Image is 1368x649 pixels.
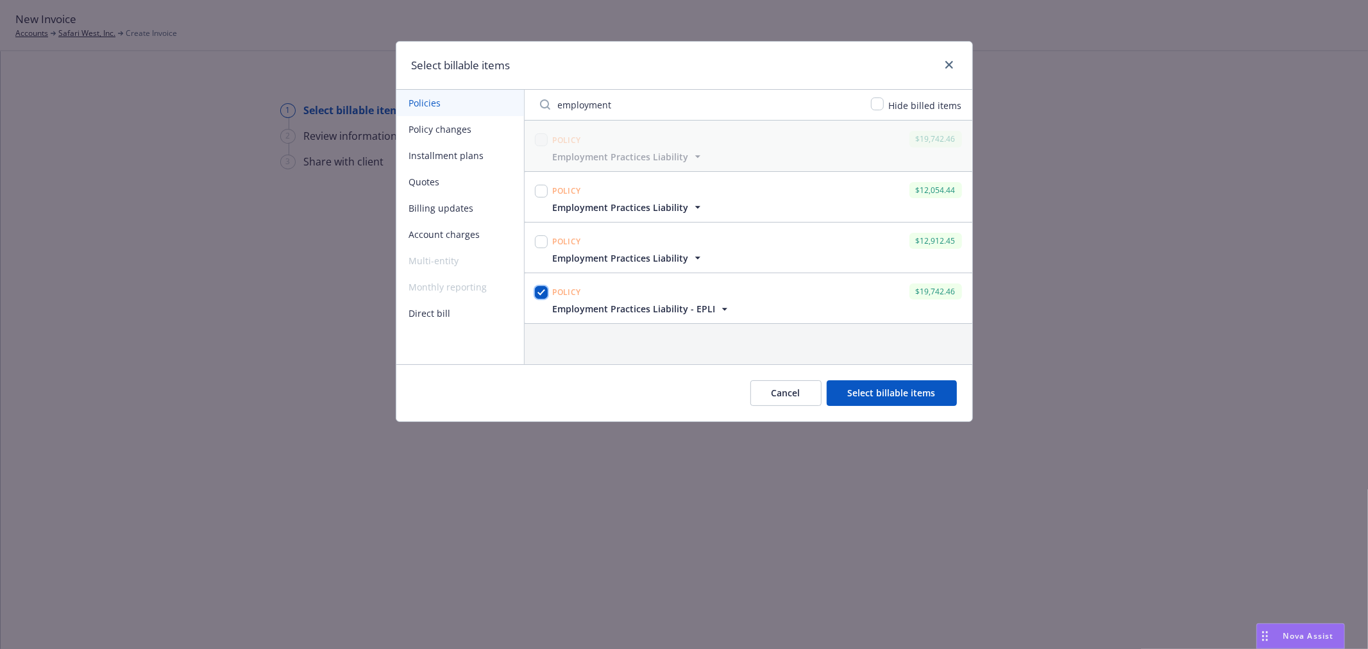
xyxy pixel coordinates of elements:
[396,195,524,221] button: Billing updates
[553,135,581,146] span: Policy
[553,251,704,265] button: Employment Practices Liability
[553,251,689,265] span: Employment Practices Liability
[553,302,731,316] button: Employment Practices Liability - EPLI
[1283,630,1334,641] span: Nova Assist
[909,182,962,198] div: $12,054.44
[553,201,704,214] button: Employment Practices Liability
[909,131,962,147] div: $19,742.46
[909,233,962,249] div: $12,912.45
[396,248,524,274] span: Multi-entity
[396,116,524,142] button: Policy changes
[396,90,524,116] button: Policies
[553,236,581,247] span: Policy
[396,221,524,248] button: Account charges
[525,121,972,171] span: Policy$19,742.46Employment Practices Liability
[553,185,581,196] span: Policy
[942,57,957,72] a: close
[909,283,962,299] div: $19,742.46
[553,150,689,164] span: Employment Practices Liability
[396,274,524,300] span: Monthly reporting
[532,92,863,117] input: Filter by keyword
[827,380,957,406] button: Select billable items
[412,57,511,74] h1: Select billable items
[750,380,822,406] button: Cancel
[396,300,524,326] button: Direct bill
[553,150,704,164] button: Employment Practices Liability
[889,99,962,112] span: Hide billed items
[553,287,581,298] span: Policy
[396,169,524,195] button: Quotes
[1257,624,1273,648] div: Drag to move
[553,201,689,214] span: Employment Practices Liability
[553,302,716,316] span: Employment Practices Liability - EPLI
[1256,623,1345,649] button: Nova Assist
[396,142,524,169] button: Installment plans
